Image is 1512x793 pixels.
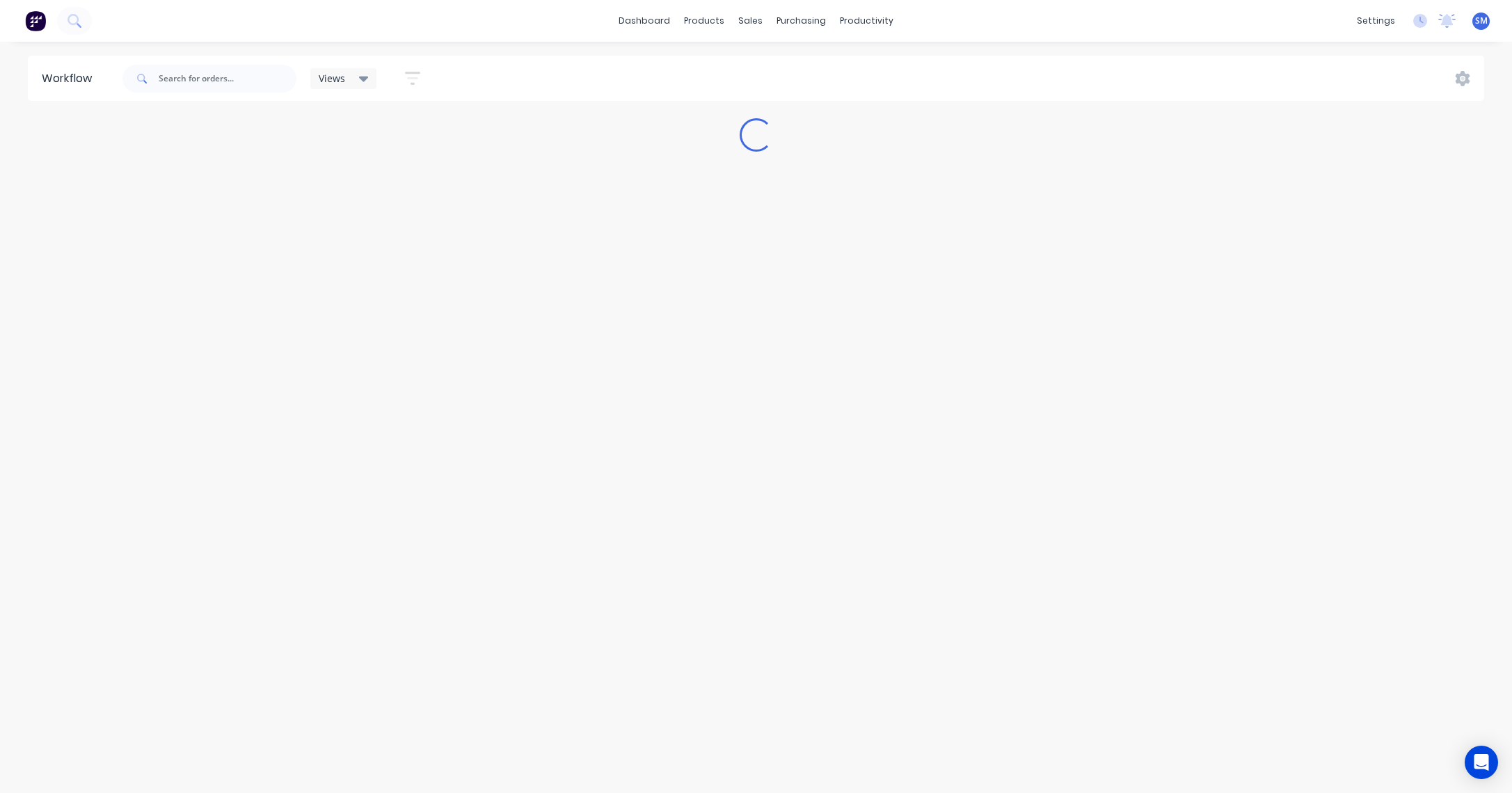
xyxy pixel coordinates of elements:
[770,10,833,31] div: purchasing
[833,10,900,31] div: productivity
[731,10,770,31] div: sales
[42,70,99,87] div: Workflow
[25,10,46,31] img: Factory
[612,10,677,31] a: dashboard
[1475,15,1488,27] span: SM
[159,65,296,93] input: Search for orders...
[1465,746,1498,779] div: Open Intercom Messenger
[677,10,731,31] div: products
[319,71,345,86] span: Views
[1350,10,1402,31] div: settings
